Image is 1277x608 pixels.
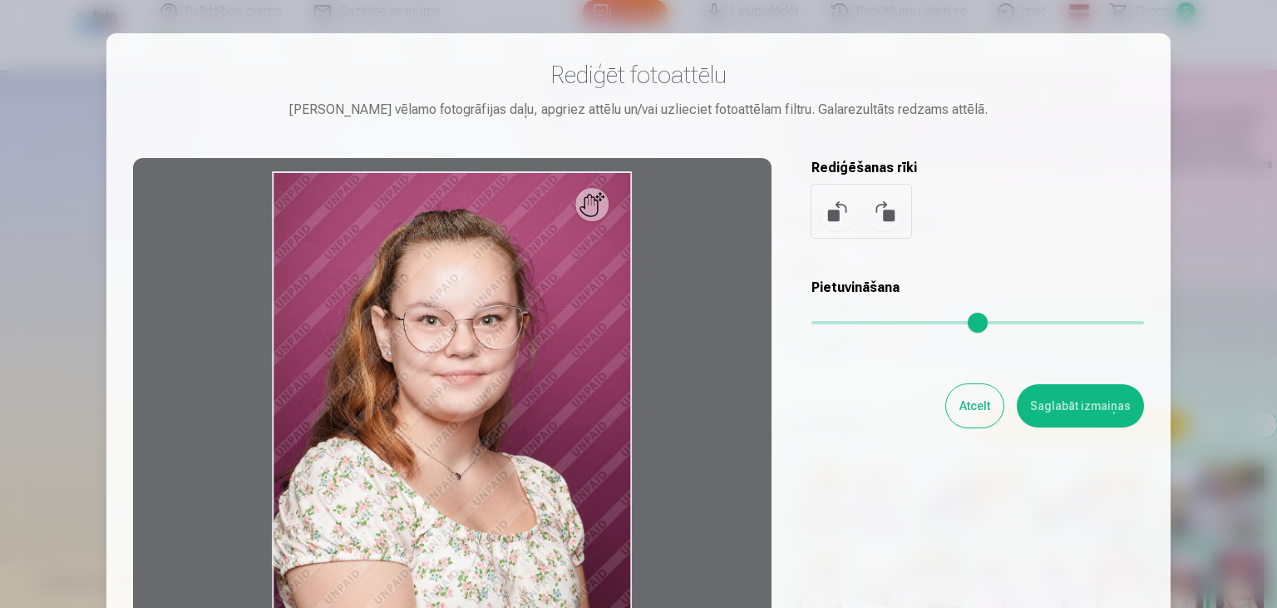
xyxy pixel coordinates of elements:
[133,60,1144,90] h3: Rediģēt fotoattēlu
[811,278,1144,298] h5: Pietuvināšana
[946,384,1003,428] button: Atcelt
[1017,384,1144,428] button: Saglabāt izmaiņas
[811,158,1144,178] h5: Rediģēšanas rīki
[133,100,1144,120] div: [PERSON_NAME] vēlamo fotogrāfijas daļu, apgriez attēlu un/vai uzlieciet fotoattēlam filtru. Galar...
